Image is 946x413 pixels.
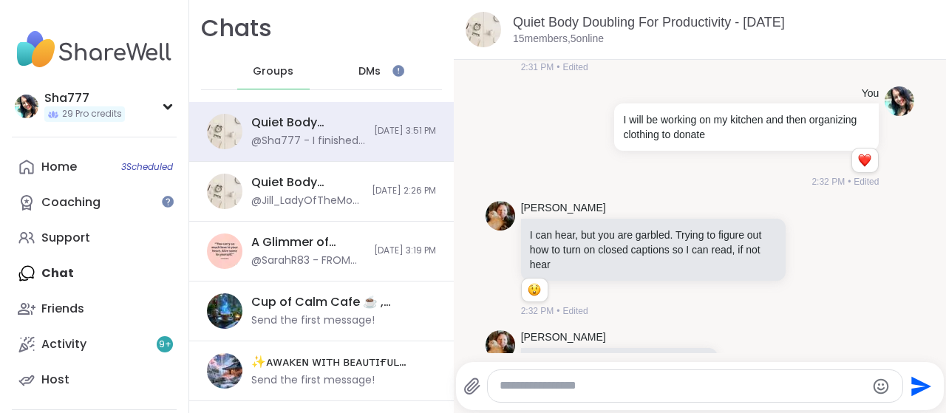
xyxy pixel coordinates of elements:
div: Host [41,372,69,388]
span: Edited [563,304,588,318]
div: @SarahR83 - FROM SHAREWELL: Hi all - we’re aware of the tech issues happening right now. The prob... [251,253,365,268]
div: Coaching [41,194,101,211]
a: Host [12,362,177,397]
span: DMs [358,64,381,79]
img: ShareWell Nav Logo [12,24,177,75]
img: Quiet Body Doubling For Productivity - Thursday, Sep 11 [466,12,501,47]
div: Cup of Calm Cafe ☕️ , [DATE] [251,294,427,310]
span: [DATE] 3:51 PM [374,125,436,137]
span: • [557,304,559,318]
a: [PERSON_NAME] [521,201,606,216]
span: Edited [563,61,588,74]
div: Home [41,159,77,175]
img: ✨ᴀᴡᴀᴋᴇɴ ᴡɪᴛʜ ʙᴇᴀᴜᴛɪғᴜʟ sᴏᴜʟs✨, Sep 12 [207,353,242,389]
textarea: Type your message [500,378,865,394]
a: [PERSON_NAME] [521,330,606,345]
div: Friends [41,301,84,317]
span: 2:32 PM [521,304,554,318]
img: Quiet Body Doubling For Productivity - Thursday, Sep 11 [207,114,242,149]
p: I can hear, but you are garbled. Trying to figure out how to turn on closed captions so I can rea... [530,228,777,272]
iframe: Spotlight [162,196,174,208]
div: Quiet Body Doubling For Productivity - [DATE] [251,174,363,191]
img: https://sharewell-space-live.sfo3.digitaloceanspaces.com/user-generated/2b4fa20f-2a21-4975-8c80-8... [885,86,914,116]
a: Activity9+ [12,327,177,362]
a: Support [12,220,177,256]
button: Emoji picker [872,378,890,395]
div: @Sha777 - I finished in the kitchen, but I thought a meditation break would be a good idea. Thank... [251,134,365,149]
button: Reactions: love [857,154,872,166]
div: A Glimmer of Hope, [DATE] [251,234,365,250]
img: Cup of Calm Cafe ☕️ , Sep 12 [207,293,242,329]
iframe: Spotlight [392,65,404,77]
div: Reaction list [852,149,878,172]
a: Home3Scheduled [12,149,177,185]
img: A Glimmer of Hope, Sep 08 [207,233,242,269]
div: ✨ᴀᴡᴀᴋᴇɴ ᴡɪᴛʜ ʙᴇᴀᴜᴛɪғᴜʟ sᴏᴜʟs✨, [DATE] [251,354,427,370]
div: Quiet Body Doubling For Productivity - [DATE] [251,115,365,131]
a: Coaching [12,185,177,220]
div: Sha777 [44,90,125,106]
h4: You [862,86,879,101]
span: 29 Pro credits [62,108,122,120]
img: https://sharewell-space-live.sfo3.digitaloceanspaces.com/user-generated/0036a520-c96e-4894-8f0e-e... [486,330,515,360]
span: [DATE] 2:26 PM [372,185,436,197]
span: Edited [854,175,879,188]
h1: Chats [201,12,272,45]
span: [DATE] 3:19 PM [374,245,436,257]
div: @Jill_LadyOfTheMountain - I ran some errands, ate lunch and worked on some odds and ends... i hav... [251,194,363,208]
span: • [557,61,559,74]
span: 9 + [159,338,171,351]
button: Reactions: wow [526,284,542,296]
span: Groups [253,64,293,79]
a: Quiet Body Doubling For Productivity - [DATE] [513,15,785,30]
span: 2:32 PM [811,175,845,188]
div: Send the first message! [251,373,375,388]
span: • [848,175,851,188]
img: https://sharewell-space-live.sfo3.digitaloceanspaces.com/user-generated/0036a520-c96e-4894-8f0e-e... [486,201,515,231]
div: Activity [41,336,86,352]
a: Friends [12,291,177,327]
p: I will be working on my kitchen and then organizing clothing to donate [623,112,870,142]
img: Quiet Body Doubling For Productivity - Thursday, Sep 11 [207,174,242,209]
button: Send [903,369,936,403]
div: Support [41,230,90,246]
span: 2:31 PM [521,61,554,74]
span: 3 Scheduled [121,161,173,173]
div: Reaction list [522,279,548,302]
img: Sha777 [15,95,38,118]
p: 15 members, 5 online [513,32,604,47]
div: Send the first message! [251,313,375,328]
